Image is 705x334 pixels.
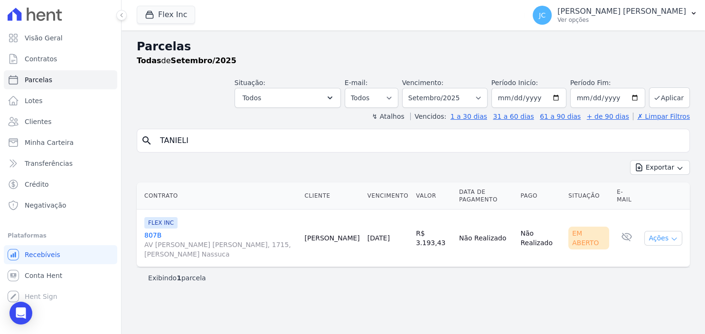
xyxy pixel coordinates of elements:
span: Minha Carteira [25,138,74,147]
a: Parcelas [4,70,117,89]
div: Open Intercom Messenger [9,302,32,324]
span: Contratos [25,54,57,64]
a: 807BAV [PERSON_NAME] [PERSON_NAME], 1715, [PERSON_NAME] Nassuca [144,230,297,259]
h2: Parcelas [137,38,690,55]
div: Em Aberto [568,227,609,249]
label: Vencidos: [410,113,446,120]
span: Recebíveis [25,250,60,259]
th: Contrato [137,182,301,210]
a: Crédito [4,175,117,194]
a: Visão Geral [4,29,117,48]
b: 1 [177,274,181,282]
label: Período Inicío: [491,79,538,86]
a: [DATE] [367,234,390,242]
label: E-mail: [345,79,368,86]
button: Flex Inc [137,6,195,24]
label: Período Fim: [570,78,645,88]
button: Exportar [630,160,690,175]
a: Contratos [4,49,117,68]
th: Pago [517,182,564,210]
a: Transferências [4,154,117,173]
a: Conta Hent [4,266,117,285]
span: AV [PERSON_NAME] [PERSON_NAME], 1715, [PERSON_NAME] Nassuca [144,240,297,259]
i: search [141,135,152,146]
label: ↯ Atalhos [372,113,404,120]
button: Ações [644,231,682,246]
button: Todos [235,88,341,108]
a: Minha Carteira [4,133,117,152]
th: Data de Pagamento [455,182,517,210]
strong: Setembro/2025 [171,56,236,65]
p: Ver opções [557,16,686,24]
span: FLEX INC [144,217,178,229]
p: Exibindo parcela [148,273,206,283]
th: E-mail [613,182,640,210]
button: Aplicar [649,87,690,108]
a: ✗ Limpar Filtros [633,113,690,120]
td: Não Realizado [517,210,564,267]
a: 1 a 30 dias [451,113,487,120]
th: Situação [564,182,613,210]
input: Buscar por nome do lote ou do cliente [154,131,686,150]
span: Visão Geral [25,33,63,43]
a: Recebíveis [4,245,117,264]
a: Lotes [4,91,117,110]
td: [PERSON_NAME] [301,210,363,267]
a: 61 a 90 dias [540,113,581,120]
span: Conta Hent [25,271,62,280]
p: [PERSON_NAME] [PERSON_NAME] [557,7,686,16]
td: R$ 3.193,43 [412,210,455,267]
th: Vencimento [364,182,412,210]
label: Vencimento: [402,79,443,86]
span: Clientes [25,117,51,126]
a: + de 90 dias [587,113,629,120]
span: Crédito [25,180,49,189]
span: Parcelas [25,75,52,85]
a: Clientes [4,112,117,131]
th: Valor [412,182,455,210]
div: Plataformas [8,230,113,241]
td: Não Realizado [455,210,517,267]
p: de [137,55,236,67]
span: JC [539,12,545,19]
span: Lotes [25,96,43,105]
span: Todos [243,92,261,104]
span: Transferências [25,159,73,168]
button: JC [PERSON_NAME] [PERSON_NAME] Ver opções [525,2,705,29]
th: Cliente [301,182,363,210]
strong: Todas [137,56,161,65]
a: Negativação [4,196,117,215]
span: Negativação [25,200,66,210]
a: 31 a 60 dias [493,113,534,120]
label: Situação: [235,79,265,86]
